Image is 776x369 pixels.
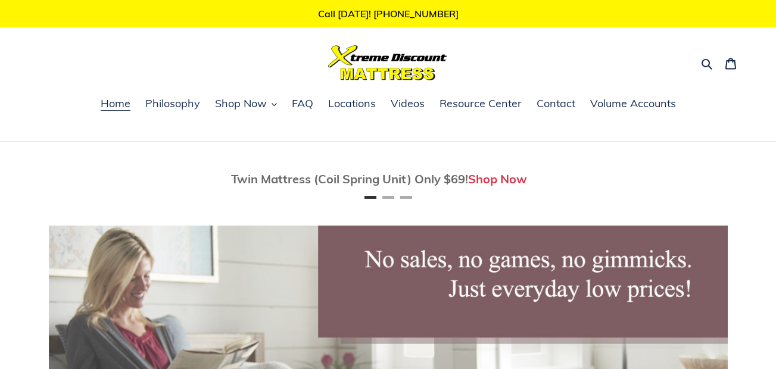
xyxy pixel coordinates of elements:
[440,96,522,111] span: Resource Center
[590,96,676,111] span: Volume Accounts
[531,95,581,113] a: Contact
[382,196,394,199] button: Page 2
[400,196,412,199] button: Page 3
[468,171,527,186] a: Shop Now
[231,171,468,186] span: Twin Mattress (Coil Spring Unit) Only $69!
[139,95,206,113] a: Philosophy
[328,96,376,111] span: Locations
[209,95,283,113] button: Shop Now
[286,95,319,113] a: FAQ
[364,196,376,199] button: Page 1
[537,96,575,111] span: Contact
[434,95,528,113] a: Resource Center
[101,96,130,111] span: Home
[385,95,431,113] a: Videos
[391,96,425,111] span: Videos
[145,96,200,111] span: Philosophy
[215,96,267,111] span: Shop Now
[322,95,382,113] a: Locations
[328,45,447,80] img: Xtreme Discount Mattress
[292,96,313,111] span: FAQ
[584,95,682,113] a: Volume Accounts
[95,95,136,113] a: Home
